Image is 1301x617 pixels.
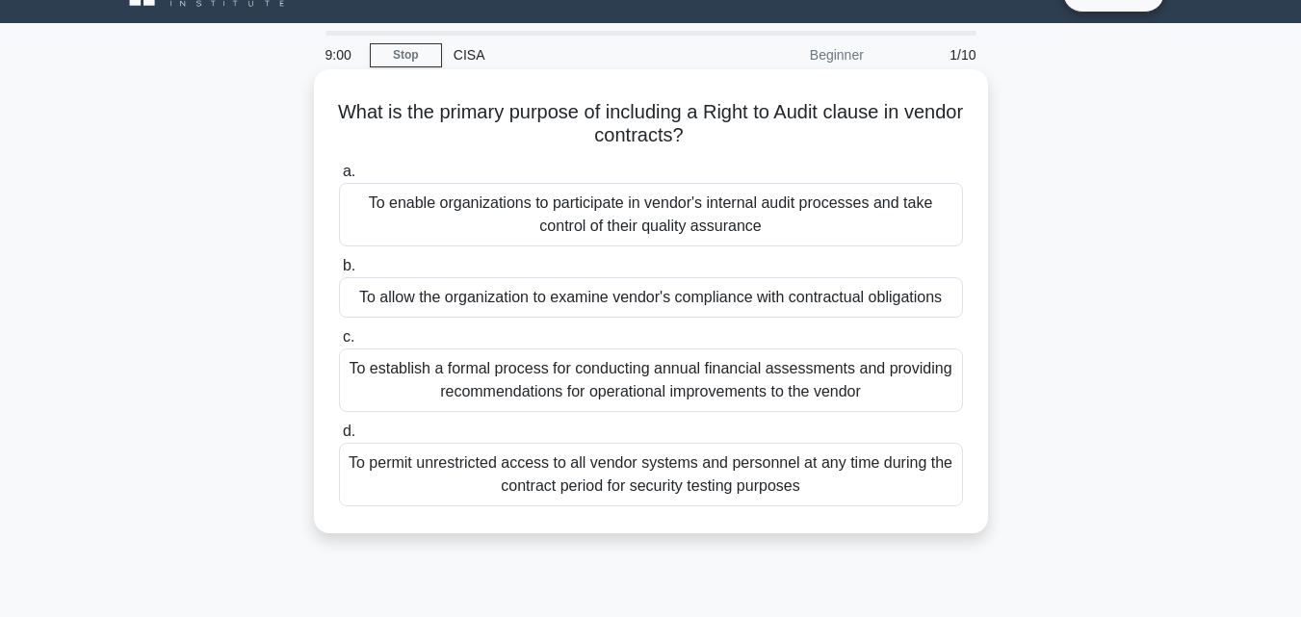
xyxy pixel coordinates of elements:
[707,36,875,74] div: Beginner
[337,100,965,148] h5: What is the primary purpose of including a Right to Audit clause in vendor contracts?
[314,36,370,74] div: 9:00
[875,36,988,74] div: 1/10
[343,257,355,273] span: b.
[339,348,963,412] div: To establish a formal process for conducting annual financial assessments and providing recommend...
[339,183,963,246] div: To enable organizations to participate in vendor's internal audit processes and take control of t...
[370,43,442,67] a: Stop
[339,443,963,506] div: To permit unrestricted access to all vendor systems and personnel at any time during the contract...
[343,328,354,345] span: c.
[343,163,355,179] span: a.
[339,277,963,318] div: To allow the organization to examine vendor's compliance with contractual obligations
[343,423,355,439] span: d.
[442,36,707,74] div: CISA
